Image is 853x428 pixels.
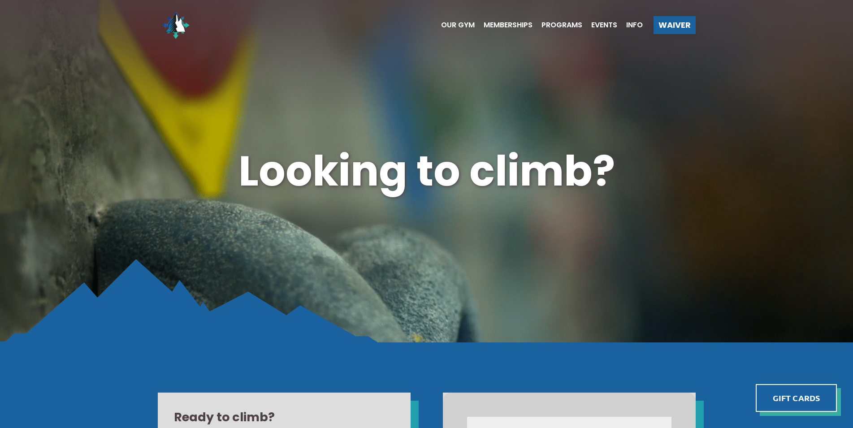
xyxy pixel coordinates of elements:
span: Memberships [484,22,533,29]
span: Waiver [658,21,691,29]
a: Info [617,22,643,29]
a: Programs [533,22,582,29]
span: Info [626,22,643,29]
a: Our Gym [432,22,475,29]
span: Our Gym [441,22,475,29]
a: Waiver [654,16,696,34]
img: North Wall Logo [158,7,194,43]
a: Memberships [475,22,533,29]
a: Events [582,22,617,29]
span: Events [591,22,617,29]
h1: Looking to climb? [158,142,696,200]
h2: Ready to climb? [174,409,394,426]
span: Programs [541,22,582,29]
